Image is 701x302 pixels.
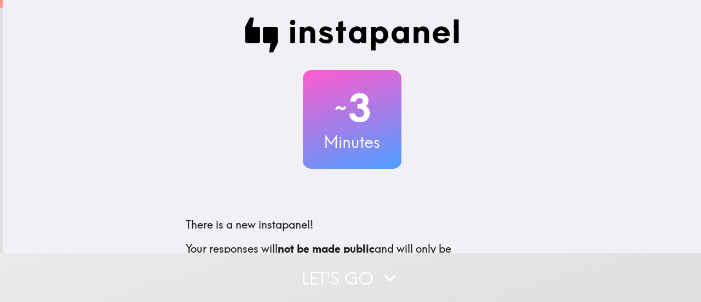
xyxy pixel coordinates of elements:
h2: 3 [303,86,401,130]
h3: Minutes [303,130,401,153]
span: There is a new instapanel! [186,218,313,231]
img: Instapanel [245,18,459,53]
b: not be made public [278,242,375,255]
p: Your responses will and will only be confidentially shared with our clients. We'll need your emai... [186,241,519,287]
span: ~ [333,92,348,124]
